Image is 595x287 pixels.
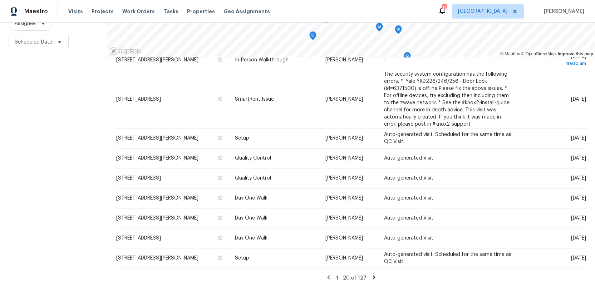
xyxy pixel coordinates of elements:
span: Geo Assignments [223,8,270,15]
button: Copy Address [217,96,223,102]
a: OpenStreetMap [521,51,556,56]
span: Auto-generated Visit [384,156,433,161]
span: Auto-generated Visit [384,176,433,181]
span: [STREET_ADDRESS][PERSON_NAME] [116,216,198,221]
span: [PERSON_NAME] [541,8,584,15]
span: Assignee [15,20,36,27]
span: [DATE] [571,176,586,181]
span: - [384,57,386,62]
span: [STREET_ADDRESS][PERSON_NAME] [116,196,198,201]
span: [DATE] [571,236,586,241]
span: Tasks [163,9,178,14]
div: Map marker [404,52,411,63]
span: [STREET_ADDRESS][PERSON_NAME] [116,136,198,141]
span: [PERSON_NAME] [325,57,363,62]
button: Copy Address [217,195,223,201]
span: Auto-generated visit. Scheduled for the same time as QC Visit. [384,252,511,264]
div: Map marker [376,23,383,34]
span: [DATE] [571,196,586,201]
span: [STREET_ADDRESS] [116,236,161,241]
span: [DATE] [571,97,586,102]
div: Map marker [395,25,402,36]
span: Properties [187,8,215,15]
span: Maestro [24,8,48,15]
span: [STREET_ADDRESS][PERSON_NAME] [116,57,198,62]
span: Auto-generated Visit [384,196,433,201]
span: [STREET_ADDRESS][PERSON_NAME] [116,156,198,161]
span: [STREET_ADDRESS][PERSON_NAME] [116,256,198,261]
a: Improve this map [558,51,593,56]
span: [PERSON_NAME] [325,156,363,161]
button: Copy Address [217,56,223,63]
span: [PERSON_NAME] [325,216,363,221]
span: [PERSON_NAME] [325,256,363,261]
span: [DATE] [571,136,586,141]
div: 17 [442,4,447,11]
span: Auto-generated visit. Scheduled for the same time as QC Visit. [384,132,511,144]
span: Setup [235,136,249,141]
a: Mapbox homepage [109,47,141,55]
span: [DATE] [571,216,586,221]
span: Day One Walk [235,216,267,221]
div: 10:00 am [525,60,586,67]
span: Quality Control [235,156,271,161]
button: Copy Address [217,135,223,141]
a: Mapbox [500,51,520,56]
span: The security system configuration has the following errors: * 'Yale YRD226/246/256 - Door Lock ' ... [384,72,510,127]
button: Copy Address [217,175,223,181]
span: [PERSON_NAME] [325,176,363,181]
span: Visits [68,8,83,15]
span: In-Person Walkthrough [235,57,289,62]
button: Copy Address [217,235,223,241]
span: [GEOGRAPHIC_DATA] [458,8,507,15]
span: Setup [235,256,249,261]
span: [STREET_ADDRESS] [116,97,161,102]
span: Auto-generated Visit [384,236,433,241]
span: Work Orders [122,8,155,15]
span: SmartRent Issue [235,97,274,102]
span: [DATE] [571,156,586,161]
button: Copy Address [217,155,223,161]
span: Quality Control [235,176,271,181]
span: [STREET_ADDRESS] [116,176,161,181]
span: [PERSON_NAME] [325,236,363,241]
span: [PERSON_NAME] [325,97,363,102]
span: Day One Walk [235,236,267,241]
span: 1 - 20 of 127 [336,276,367,281]
span: Scheduled Date [15,39,52,46]
span: Projects [92,8,114,15]
span: [PERSON_NAME] [325,196,363,201]
span: [PERSON_NAME] [325,136,363,141]
div: Map marker [309,31,316,42]
span: Auto-generated Visit [384,216,433,221]
span: [DATE] [571,256,586,261]
span: [DATE] [525,54,586,67]
span: Day One Walk [235,196,267,201]
button: Copy Address [217,215,223,221]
